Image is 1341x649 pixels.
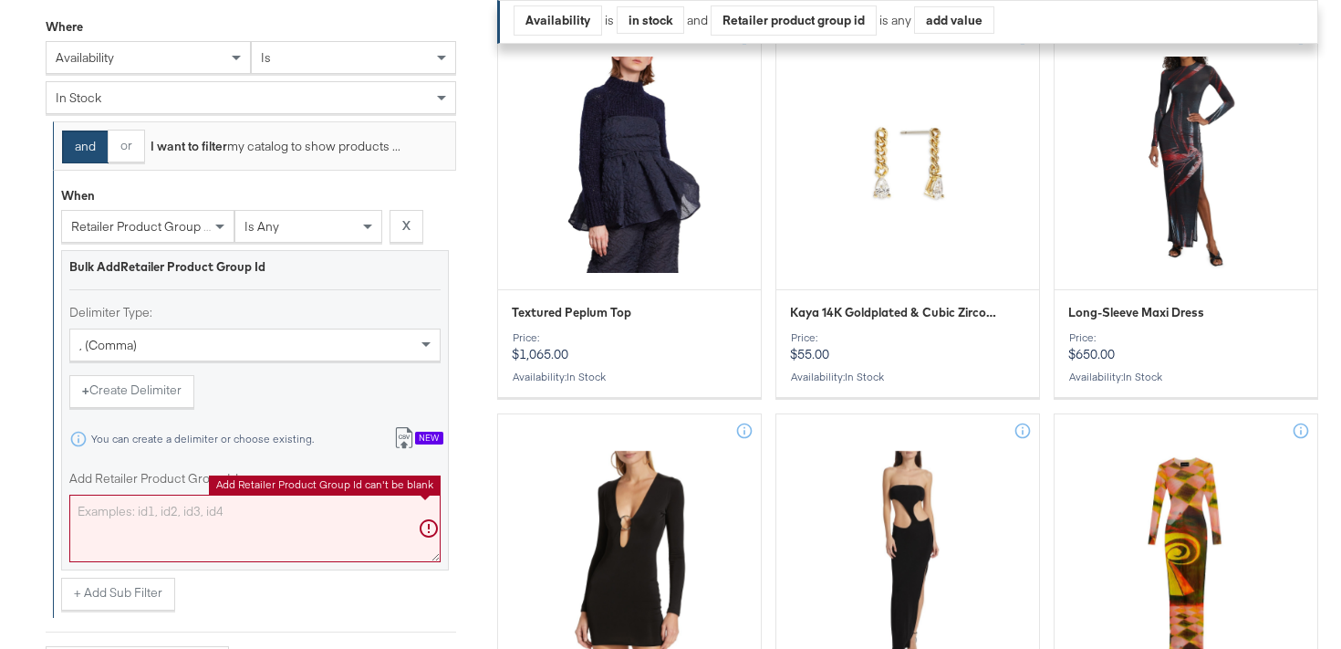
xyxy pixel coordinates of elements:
label: Delimiter Type: [69,304,441,321]
span: is [261,49,271,66]
div: Price: [1068,331,1304,344]
span: in stock [567,370,606,383]
label: Add Retailer Product Group Id [69,470,441,487]
p: $650.00 [1068,331,1304,362]
span: in stock [845,370,884,383]
div: is [602,12,617,29]
span: Kaya 14K Goldplated & Cubic Zirconia Drop Earrings [790,304,1002,321]
strong: X [402,217,411,235]
div: When [61,187,95,204]
button: +Create Delimiter [69,375,194,408]
span: Long-Sleeve Maxi Dress [1068,304,1204,321]
p: $55.00 [790,331,1025,362]
div: Availability : [512,371,747,383]
div: is any [877,12,914,29]
div: Retailer product group id [712,6,876,35]
span: retailer product group id [71,218,214,235]
div: Where [46,18,83,36]
button: X [390,210,423,243]
div: Price: [512,331,747,344]
span: availability [56,49,114,66]
button: + Add Sub Filter [61,578,175,611]
div: in stock [618,6,683,34]
button: and [62,131,109,163]
span: in stock [1123,370,1162,383]
span: is any [244,218,279,235]
div: Bulk Add Retailer Product Group Id [69,258,441,276]
span: , (comma) [79,337,137,353]
strong: I want to filter [151,138,227,154]
div: Availability : [1068,371,1304,383]
span: Textured Peplum Top [512,304,631,321]
div: New [415,432,443,445]
div: add value [915,6,993,34]
button: or [108,130,145,162]
span: in stock [56,89,101,106]
div: and [687,5,994,36]
p: $1,065.00 [512,331,747,362]
li: Add Retailer Product Group Id can't be blank [216,477,433,492]
div: Price: [790,331,1025,344]
button: New [380,423,456,456]
div: You can create a delimiter or choose existing. [90,433,315,445]
div: Availability [515,6,601,35]
strong: + [82,382,89,399]
div: Availability : [790,371,1025,383]
div: my catalog to show products ... [145,138,400,155]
